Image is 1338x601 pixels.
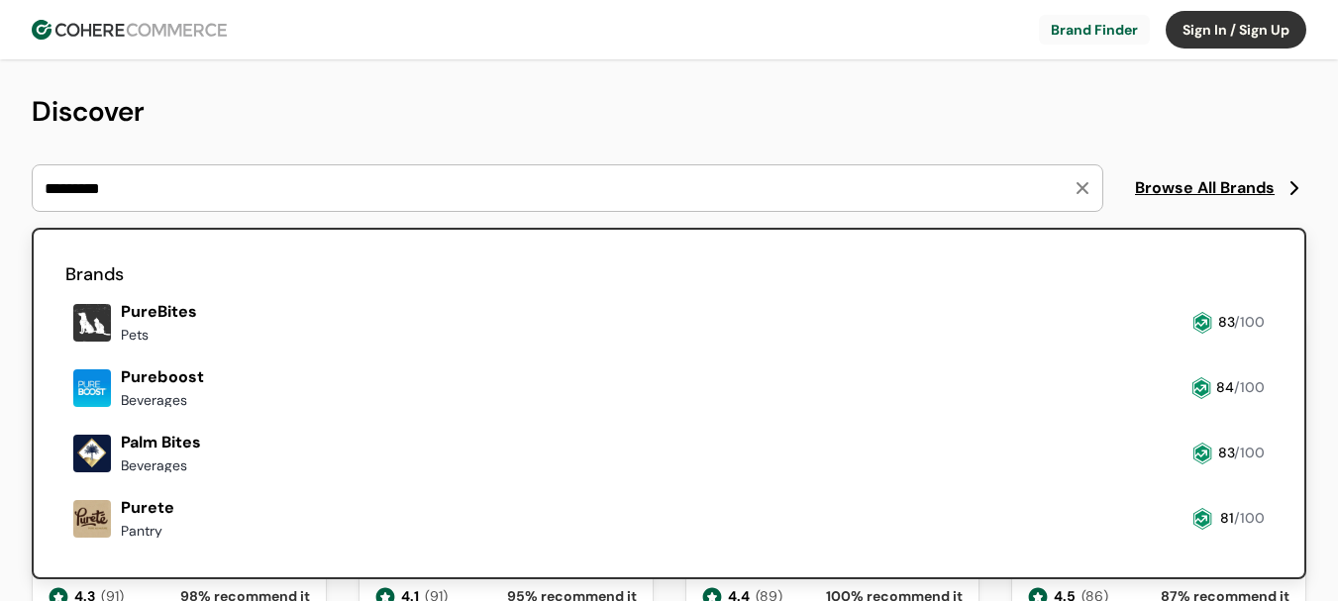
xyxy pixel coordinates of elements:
button: Sign In / Sign Up [1166,11,1306,49]
span: Browse All Brands [1135,176,1275,200]
a: Browse All Brands [1135,176,1306,200]
span: Discover [32,93,145,130]
span: 81 [1220,509,1234,527]
span: 83 [1218,313,1234,331]
img: Cohere Logo [32,20,227,40]
span: /100 [1234,444,1265,461]
span: /100 [1234,378,1265,396]
span: 84 [1216,378,1234,396]
span: /100 [1234,509,1265,527]
span: /100 [1234,313,1265,331]
h2: Brands [65,261,1273,288]
span: 83 [1218,444,1234,461]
